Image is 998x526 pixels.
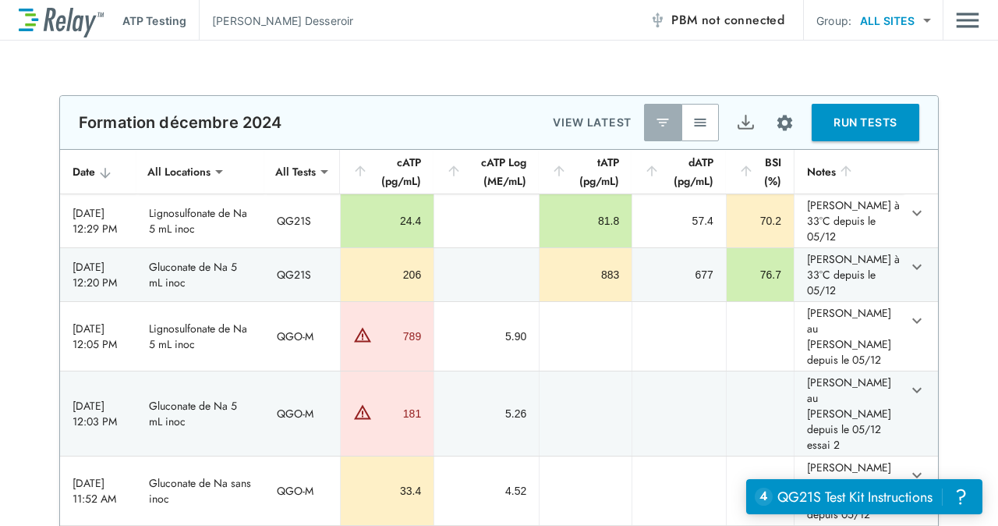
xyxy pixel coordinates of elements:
button: expand row [904,254,930,280]
div: [DATE] 12:05 PM [73,321,124,352]
div: 5.90 [447,329,526,344]
td: [PERSON_NAME] au [PERSON_NAME] depuis 05/12 [794,457,904,525]
button: expand row [904,377,930,403]
button: Export [727,104,764,141]
p: Formation décembre 2024 [79,113,281,132]
button: Site setup [764,102,805,144]
div: [DATE] 12:03 PM [73,398,124,429]
div: 70.2 [739,213,781,229]
img: View All [692,115,708,130]
td: [PERSON_NAME] au [PERSON_NAME] depuis le 05/12 [794,302,904,371]
div: Notes [807,162,891,181]
div: 5.26 [447,406,526,421]
td: [PERSON_NAME] à 33°C depuis le 05/12 [794,194,904,247]
div: [DATE] 12:29 PM [73,205,124,236]
div: [DATE] 12:20 PM [73,259,124,290]
button: expand row [904,200,930,226]
p: VIEW LATEST [553,113,632,132]
button: expand row [904,307,930,334]
div: 76.7 [739,267,781,283]
img: Export Icon [736,113,756,133]
div: 883 [552,267,619,283]
td: QGO-M [264,371,340,456]
img: Drawer Icon [956,5,979,35]
div: [DATE] 11:52 AM [73,475,124,506]
td: Gluconate de Na 5 mL inoc [136,371,264,456]
img: Warning [353,325,372,344]
td: [PERSON_NAME] à 33°C depuis le 05/12 [794,248,904,301]
td: [PERSON_NAME] au [PERSON_NAME] depuis le 05/12 essai 2 [794,371,904,456]
td: Gluconate de Na 5 mL inoc [136,248,264,301]
div: BSI (%) [738,153,781,190]
div: All Tests [264,156,327,187]
div: cATP Log (ME/mL) [446,153,526,190]
td: QGO-M [264,302,340,371]
td: Lignosulfonate de Na 5 mL inoc [136,194,264,247]
img: LuminUltra Relay [19,4,104,37]
div: All Locations [136,156,221,187]
th: Date [60,150,136,194]
div: 81.8 [552,213,619,229]
button: Main menu [956,5,979,35]
div: 789 [376,329,421,344]
div: 206 [353,267,421,283]
div: cATP (pg/mL) [352,153,421,190]
div: 181 [376,406,421,421]
p: [PERSON_NAME] Desseroir [212,12,353,29]
div: tATP (pg/mL) [551,153,619,190]
button: PBM not connected [643,5,791,36]
img: Offline Icon [649,12,665,28]
td: QG21S [264,194,340,247]
div: 57.4 [645,213,713,229]
div: 33.4 [353,483,421,499]
p: ATP Testing [122,12,186,29]
div: dATP (pg/mL) [644,153,713,190]
div: 4.52 [447,483,526,499]
p: Group: [816,12,851,29]
iframe: Resource center [746,479,982,514]
td: QG21S [264,248,340,301]
td: Gluconate de Na sans inoc [136,457,264,525]
td: QGO-M [264,457,340,525]
img: Settings Icon [775,113,795,133]
div: 677 [645,267,713,283]
img: Latest [655,115,671,130]
img: Warning [353,403,372,421]
span: not connected [702,11,784,29]
div: 24.4 [353,213,421,229]
button: RUN TESTS [812,104,919,141]
td: Lignosulfonate de Na 5 mL inoc [136,302,264,371]
button: expand row [904,462,930,489]
span: PBM [671,9,784,31]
